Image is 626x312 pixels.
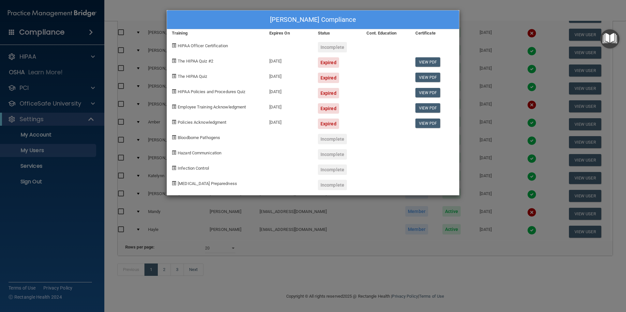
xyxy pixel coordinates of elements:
a: View PDF [415,73,440,82]
span: HIPAA Policies and Procedures Quiz [178,89,245,94]
div: Expires On [264,29,313,37]
div: [DATE] [264,68,313,83]
div: Incomplete [318,134,347,144]
a: View PDF [415,119,440,128]
div: Expired [318,73,339,83]
div: [DATE] [264,114,313,129]
span: Employee Training Acknowledgment [178,105,246,109]
span: Bloodborne Pathogens [178,135,220,140]
span: Hazard Communication [178,150,221,155]
span: [MEDICAL_DATA] Preparedness [178,181,237,186]
div: Incomplete [318,180,347,190]
div: Incomplete [318,149,347,160]
span: Infection Control [178,166,209,171]
div: Incomplete [318,42,347,52]
div: Training [167,29,264,37]
button: Open Resource Center [600,29,619,49]
div: Incomplete [318,164,347,175]
a: View PDF [415,88,440,97]
span: HIPAA Officer Certification [178,43,228,48]
div: [DATE] [264,98,313,114]
div: Expired [318,103,339,114]
div: Expired [318,119,339,129]
a: View PDF [415,57,440,67]
div: [PERSON_NAME] Compliance [167,10,459,29]
div: Expired [318,57,339,68]
div: [DATE] [264,83,313,98]
div: Certificate [410,29,459,37]
div: Status [313,29,362,37]
div: Cont. Education [362,29,410,37]
span: The HIPAA Quiz [178,74,207,79]
span: Policies Acknowledgment [178,120,226,125]
div: [DATE] [264,52,313,68]
div: Expired [318,88,339,98]
a: View PDF [415,103,440,113]
span: The HIPAA Quiz #2 [178,59,213,64]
